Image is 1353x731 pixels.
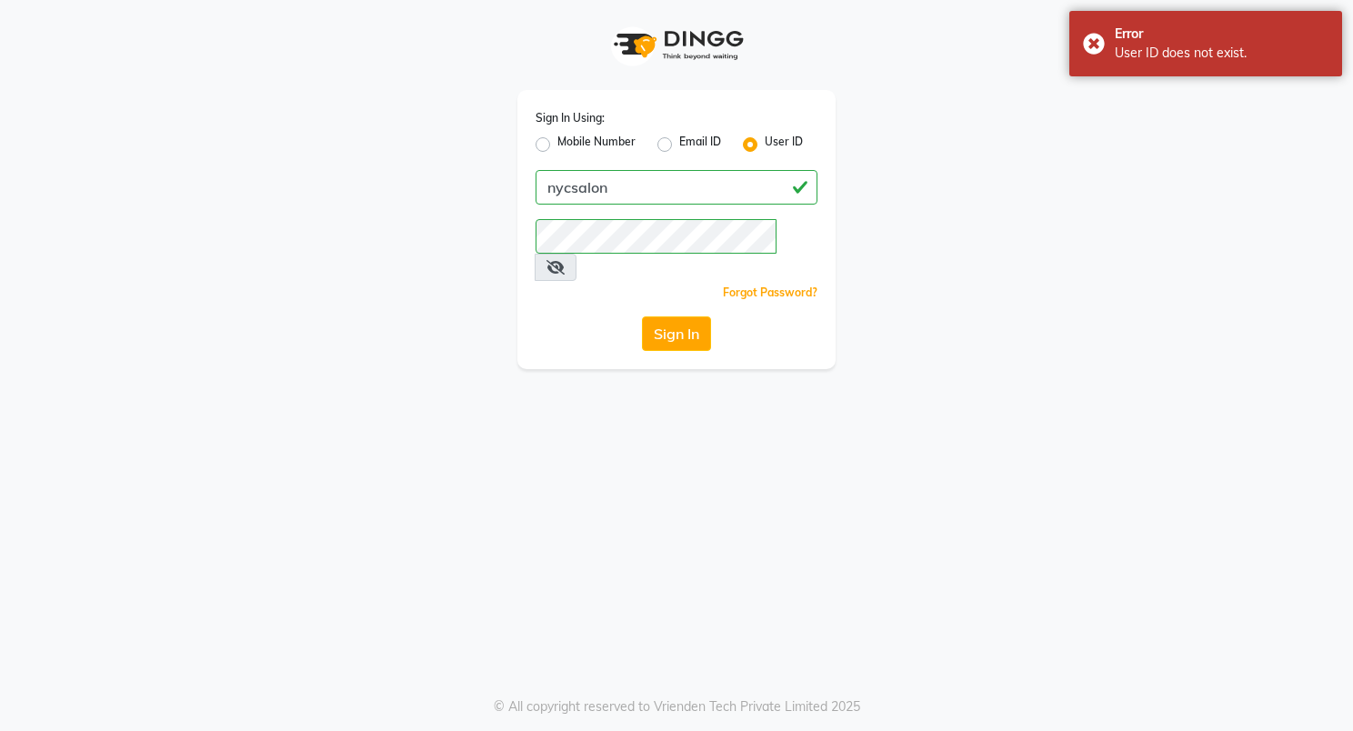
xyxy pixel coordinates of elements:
label: Mobile Number [557,134,636,155]
input: Username [536,219,777,254]
div: User ID does not exist. [1115,44,1328,63]
input: Username [536,170,817,205]
button: Sign In [642,316,711,351]
label: User ID [765,134,803,155]
label: Email ID [679,134,721,155]
a: Forgot Password? [723,285,817,299]
img: logo1.svg [604,18,749,72]
label: Sign In Using: [536,110,605,126]
div: Error [1115,25,1328,44]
